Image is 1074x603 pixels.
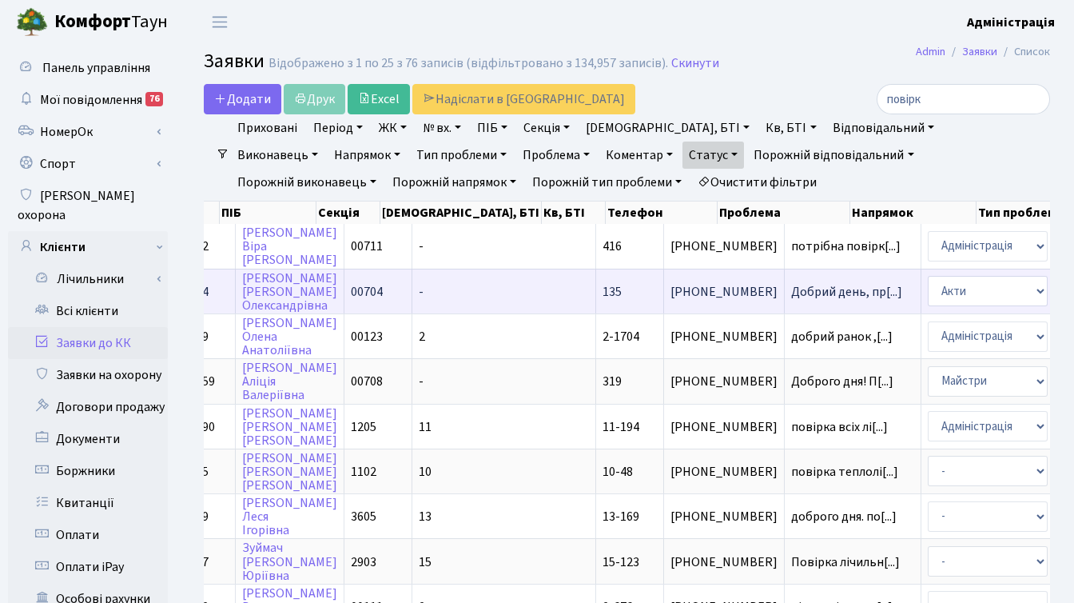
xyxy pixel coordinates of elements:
span: [PHONE_NUMBER] [670,556,778,569]
a: Оплати [8,519,168,551]
span: 3605 [351,508,376,525]
a: № вх. [416,114,467,142]
th: [DEMOGRAPHIC_DATA], БТІ [380,202,542,224]
a: Всі клієнти [8,295,168,327]
a: [PERSON_NAME][PERSON_NAME][PERSON_NAME] [242,449,337,494]
b: Адміністрація [967,14,1055,31]
span: 00711 [351,238,383,255]
a: Порожній напрямок [386,169,523,196]
span: [PHONE_NUMBER] [670,510,778,523]
span: 1205 [351,418,376,436]
span: 13 [419,508,432,525]
span: 00708 [351,373,383,390]
a: Панель управління [8,52,168,84]
span: 2903 [351,553,376,571]
a: [PERSON_NAME] охорона [8,180,168,231]
span: - [419,238,424,255]
span: 135 [603,283,622,301]
span: 2 [419,328,425,345]
span: добрий ранок ,[...] [791,328,893,345]
span: Мої повідомлення [40,91,142,109]
span: потрібна повірк[...] [791,238,901,255]
a: Оплати iPay [8,551,168,583]
span: 2-1704 [603,328,639,345]
th: Кв, БТІ [542,202,606,224]
span: 319 [603,373,622,390]
a: Порожній відповідальний [747,142,920,169]
b: Комфорт [54,9,131,34]
a: [PERSON_NAME]АліціяВалеріївна [242,359,337,404]
span: Панель управління [42,59,150,77]
a: Квитанції [8,487,168,519]
a: Порожній виконавець [231,169,383,196]
a: Admin [916,43,945,60]
span: Доброго дня! П[...] [791,373,893,390]
span: 00123 [351,328,383,345]
span: повірка теплолі[...] [791,463,898,481]
a: Проблема [516,142,596,169]
a: Спорт [8,148,168,180]
a: Зуймач[PERSON_NAME]Юріївна [242,540,337,585]
span: [PHONE_NUMBER] [670,286,778,298]
a: Заявки до КК [8,327,168,359]
span: 15 [419,553,432,571]
li: Список [997,43,1050,61]
a: Статус [682,142,744,169]
button: Переключити навігацію [200,9,240,35]
span: [PHONE_NUMBER] [670,421,778,433]
img: logo.png [16,6,48,38]
a: Заявки [962,43,997,60]
a: Додати [204,84,281,114]
span: Добрий день, пр[...] [791,283,902,301]
th: Секція [316,202,380,224]
a: Договори продажу [8,391,168,423]
span: 416 [603,238,622,255]
a: Виконавець [231,142,324,169]
span: [PHONE_NUMBER] [670,465,778,478]
a: [PERSON_NAME][PERSON_NAME][PERSON_NAME] [242,405,337,449]
a: Тип проблеми [410,142,513,169]
nav: breadcrumb [892,35,1074,69]
span: 11-194 [603,418,639,436]
span: 1102 [351,463,376,481]
a: Адміністрація [967,13,1055,32]
span: [PHONE_NUMBER] [670,375,778,388]
span: повірка всіх лі[...] [791,418,888,436]
a: Заявки на охорону [8,359,168,391]
span: 13-169 [603,508,639,525]
a: Клієнти [8,231,168,263]
a: Очистити фільтри [691,169,823,196]
div: Відображено з 1 по 25 з 76 записів (відфільтровано з 134,957 записів). [268,56,668,71]
th: ПІБ [220,202,316,224]
a: ЖК [372,114,413,142]
a: Боржники [8,455,168,487]
a: Лічильники [18,263,168,295]
a: Excel [348,84,410,114]
span: 10 [419,463,432,481]
a: ПІБ [471,114,514,142]
a: Мої повідомлення76 [8,84,168,116]
span: Заявки [204,47,265,75]
a: [DEMOGRAPHIC_DATA], БТІ [579,114,756,142]
span: 00704 [351,283,383,301]
span: [PHONE_NUMBER] [670,330,778,343]
span: - [419,373,424,390]
a: Приховані [231,114,304,142]
span: Додати [214,90,271,108]
span: 15-123 [603,553,639,571]
a: [PERSON_NAME]ОленаАнатоліївна [242,314,337,359]
th: Телефон [606,202,718,224]
span: Повірка лічильн[...] [791,553,900,571]
a: Коментар [599,142,679,169]
a: [PERSON_NAME]Віра[PERSON_NAME] [242,224,337,269]
th: Напрямок [850,202,977,224]
a: Документи [8,423,168,455]
a: Секція [517,114,576,142]
span: 11 [419,418,432,436]
a: Період [307,114,369,142]
div: 76 [145,92,163,106]
span: - [419,283,424,301]
span: 10-48 [603,463,633,481]
a: Скинути [671,56,719,71]
a: [PERSON_NAME]ЛесяІгорівна [242,494,337,539]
